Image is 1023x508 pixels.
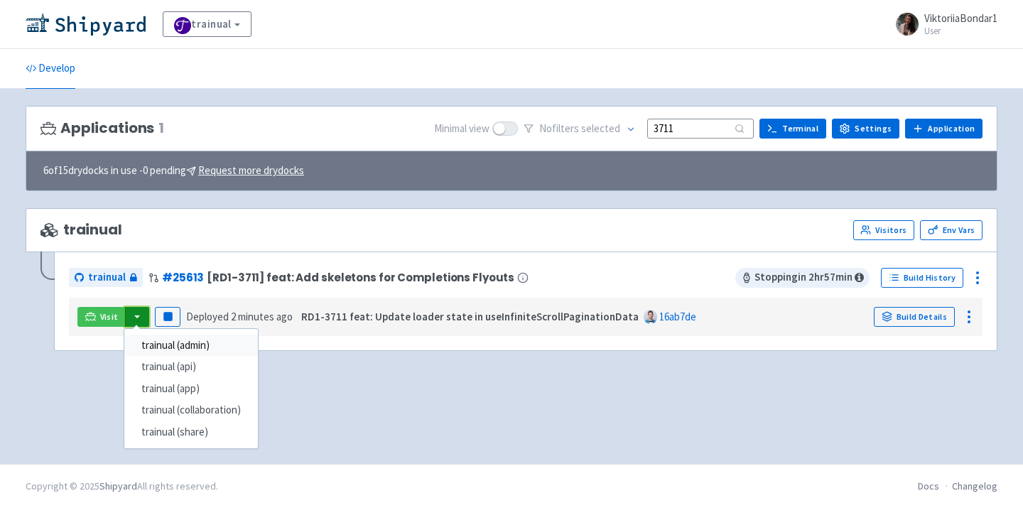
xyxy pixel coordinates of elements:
span: Deployed [186,310,293,323]
a: Application [905,119,983,139]
img: Shipyard logo [26,13,146,36]
u: Request more drydocks [198,163,304,177]
a: trainual (api) [124,356,258,378]
a: trainual (share) [124,421,258,443]
button: Pause [155,307,180,327]
a: Changelog [952,480,997,492]
a: #25613 [162,270,204,285]
span: trainual [40,222,122,238]
a: ViktoriiaBondar1 User [887,13,997,36]
span: 6 of 15 drydocks in use - 0 pending [43,163,304,179]
a: Develop [26,49,75,89]
span: Stopping in 2 hr 57 min [735,268,870,288]
a: Docs [918,480,939,492]
a: trainual (admin) [124,335,258,357]
span: trainual [88,269,126,286]
span: [RD1-3711] feat: Add skeletons for Completions Flyouts [207,271,514,283]
a: Settings [832,119,899,139]
small: User [924,26,997,36]
span: 1 [158,120,164,136]
a: trainual [163,11,251,37]
a: trainual (app) [124,378,258,400]
a: Visitors [853,220,914,240]
a: Shipyard [99,480,137,492]
h3: Applications [40,120,164,136]
a: trainual [69,268,143,287]
input: Search... [647,119,754,138]
span: Visit [100,311,119,323]
a: Visit [77,307,126,327]
div: Copyright © 2025 All rights reserved. [26,479,218,494]
span: ViktoriiaBondar1 [924,11,997,25]
span: Minimal view [434,121,489,137]
a: 16ab7de [659,310,696,323]
strong: RD1-3711 feat: Update loader state in useInfiniteScrollPaginationData [301,310,639,323]
span: selected [581,121,620,135]
a: trainual (collaboration) [124,399,258,421]
a: Build History [881,268,963,288]
a: Env Vars [920,220,983,240]
time: 2 minutes ago [231,310,293,323]
a: Build Details [874,307,955,327]
a: Terminal [759,119,826,139]
span: No filter s [539,121,620,137]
